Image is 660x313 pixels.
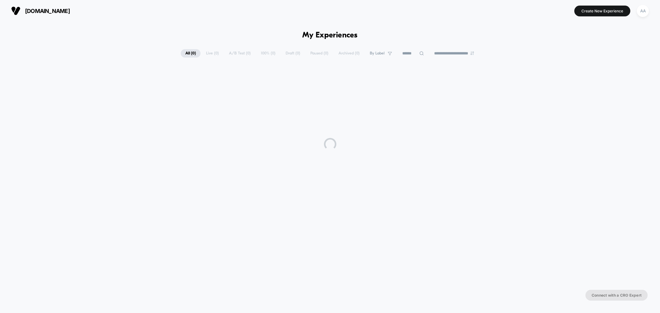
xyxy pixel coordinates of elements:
span: All ( 0 ) [181,49,201,58]
button: AA [635,5,651,17]
button: [DOMAIN_NAME] [9,6,72,16]
button: Connect with a CRO Expert [585,290,648,301]
img: Visually logo [11,6,20,15]
button: Create New Experience [574,6,630,16]
div: AA [637,5,649,17]
h1: My Experiences [302,31,358,40]
img: end [470,51,474,55]
span: By Label [370,51,385,56]
span: [DOMAIN_NAME] [25,8,70,14]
